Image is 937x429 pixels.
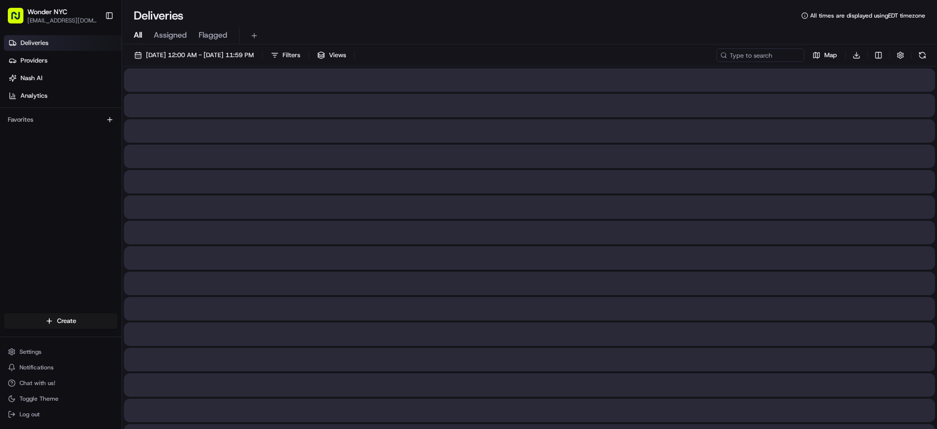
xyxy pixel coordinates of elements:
span: All times are displayed using EDT timezone [810,12,925,20]
button: Filters [266,48,305,62]
button: Views [313,48,350,62]
a: Providers [4,53,122,68]
span: [DATE] 12:00 AM - [DATE] 11:59 PM [146,51,254,60]
button: Wonder NYC[EMAIL_ADDRESS][DOMAIN_NAME] [4,4,101,27]
button: Chat with us! [4,376,118,390]
button: Toggle Theme [4,392,118,406]
button: Notifications [4,361,118,374]
span: Log out [20,410,40,418]
button: Settings [4,345,118,359]
span: Analytics [20,91,47,100]
button: Refresh [916,48,929,62]
span: Views [329,51,346,60]
a: Deliveries [4,35,122,51]
button: Create [4,313,118,329]
span: Providers [20,56,47,65]
input: Type to search [716,48,804,62]
span: Nash AI [20,74,42,83]
div: Favorites [4,112,118,128]
button: Map [808,48,841,62]
span: All [134,29,142,41]
span: Create [57,317,76,325]
span: Chat with us! [20,379,55,387]
button: Wonder NYC [27,7,67,17]
span: Filters [283,51,300,60]
h1: Deliveries [134,8,183,23]
span: Deliveries [20,39,48,47]
span: Settings [20,348,41,356]
span: Toggle Theme [20,395,59,403]
button: Log out [4,408,118,421]
span: Map [824,51,837,60]
span: Flagged [199,29,227,41]
span: Notifications [20,364,54,371]
a: Nash AI [4,70,122,86]
a: Analytics [4,88,122,104]
span: Assigned [154,29,187,41]
button: [DATE] 12:00 AM - [DATE] 11:59 PM [130,48,258,62]
button: [EMAIL_ADDRESS][DOMAIN_NAME] [27,17,97,24]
